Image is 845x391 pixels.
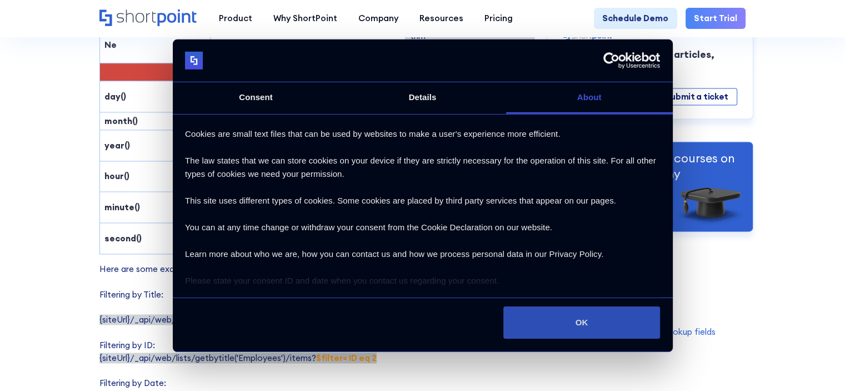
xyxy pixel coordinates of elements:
[594,8,677,29] a: Schedule Demo
[686,8,746,29] a: Start Trial
[263,8,348,29] a: Why ShortPoint
[104,233,142,244] strong: second()
[185,52,203,70] img: logo
[506,82,673,114] a: About
[208,8,263,29] a: Product
[646,263,845,391] iframe: Chat Widget
[419,12,463,25] div: Resources
[503,306,660,339] button: OK
[104,39,117,50] strong: Ne
[219,12,252,25] div: Product
[474,8,523,29] a: Pricing
[409,8,474,29] a: Resources
[484,12,513,25] div: Pricing
[176,118,669,295] div: Cookies are small text files that can be used by websites to make a user's experience more effici...
[273,12,337,25] div: Why ShortPoint
[563,52,660,69] a: Usercentrics Cookiebot - opens in a new window
[104,91,126,102] strong: day()
[316,353,377,363] strong: $filter= ID eq 2
[339,82,506,114] a: Details
[104,116,138,126] strong: month()
[104,140,130,151] strong: year()
[104,171,127,181] strong: hour(
[99,314,434,325] span: {siteUrl}/_api/web/lists/getbytitle('Employees')/items?
[99,9,198,28] a: Home
[104,202,140,212] strong: minute()
[358,12,398,25] div: Company
[656,88,737,106] a: Submit a ticket
[348,8,409,29] a: Company
[173,82,339,114] a: Consent
[127,171,129,181] strong: )
[99,353,377,363] span: {siteUrl}/_api/web/lists/getbytitle('Employees')/items?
